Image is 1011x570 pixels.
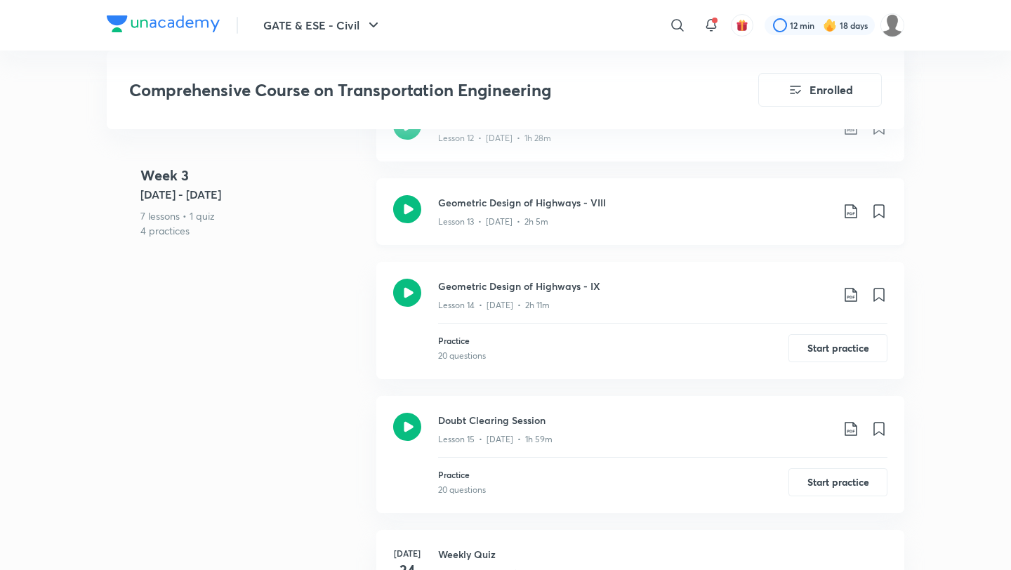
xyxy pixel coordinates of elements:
[438,350,486,362] div: 20 questions
[438,279,831,293] h3: Geometric Design of Highways - IX
[107,15,220,32] img: Company Logo
[438,299,550,312] p: Lesson 14 • [DATE] • 2h 11m
[140,165,365,186] h4: Week 3
[438,468,486,481] p: Practice
[393,547,421,559] h6: [DATE]
[438,547,887,562] h3: Weekly Quiz
[129,80,679,100] h3: Comprehensive Course on Transportation Engineering
[438,216,548,228] p: Lesson 13 • [DATE] • 2h 5m
[788,468,887,496] button: Start practice
[140,208,365,223] p: 7 lessons • 1 quiz
[376,396,904,530] a: Doubt Clearing SessionLesson 15 • [DATE] • 1h 59mPractice20 questionsStart practice
[140,223,365,238] p: 4 practices
[438,132,551,145] p: Lesson 12 • [DATE] • 1h 28m
[438,413,831,427] h3: Doubt Clearing Session
[438,433,553,446] p: Lesson 15 • [DATE] • 1h 59m
[438,195,831,210] h3: Geometric Design of Highways - VIII
[107,15,220,36] a: Company Logo
[376,178,904,262] a: Geometric Design of Highways - VIIILesson 13 • [DATE] • 2h 5m
[140,186,365,203] h5: [DATE] - [DATE]
[376,262,904,396] a: Geometric Design of Highways - IXLesson 14 • [DATE] • 2h 11mPractice20 questionsStart practice
[731,14,753,37] button: avatar
[758,73,882,107] button: Enrolled
[255,11,390,39] button: GATE & ESE - Civil
[880,13,904,37] img: Rahul KD
[438,484,486,496] div: 20 questions
[788,334,887,362] button: Start practice
[823,18,837,32] img: streak
[736,19,748,32] img: avatar
[438,334,486,347] p: Practice
[376,95,904,178] a: Geometric Design of Highways - VIILesson 12 • [DATE] • 1h 28m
